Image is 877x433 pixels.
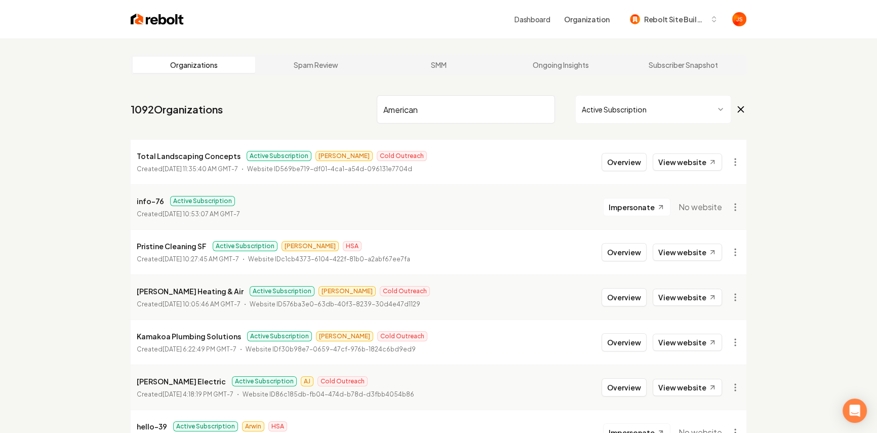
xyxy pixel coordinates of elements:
[282,241,339,251] span: [PERSON_NAME]
[622,57,744,73] a: Subscriber Snapshot
[133,57,255,73] a: Organizations
[377,331,427,341] span: Cold Outreach
[173,421,238,431] span: Active Subscription
[131,102,223,116] a: 1092Organizations
[268,421,287,431] span: HSA
[163,345,236,353] time: [DATE] 6:22:49 PM GMT-7
[137,389,233,400] p: Created
[653,153,722,171] a: View website
[137,285,244,297] p: [PERSON_NAME] Heating & Air
[255,57,378,73] a: Spam Review
[243,389,414,400] p: Website ID 86c185db-fb04-474d-b78d-d3fbb4054b86
[137,150,241,162] p: Total Landscaping Concepts
[732,12,746,26] img: James Shamoun
[377,151,427,161] span: Cold Outreach
[377,57,500,73] a: SMM
[514,14,550,24] a: Dashboard
[137,330,241,342] p: Kamakoa Plumbing Solutions
[679,201,722,213] span: No website
[170,196,235,206] span: Active Subscription
[602,288,647,306] button: Overview
[301,376,313,386] span: AJ
[653,244,722,261] a: View website
[163,300,241,308] time: [DATE] 10:05:46 AM GMT-7
[137,254,239,264] p: Created
[163,165,238,173] time: [DATE] 11:35:40 AM GMT-7
[644,14,706,25] span: Rebolt Site Builder
[248,254,410,264] p: Website ID c1cb4373-6104-422f-81b0-a2abf67ee7fa
[250,286,314,296] span: Active Subscription
[137,420,167,432] p: hello-39
[500,57,622,73] a: Ongoing Insights
[602,333,647,351] button: Overview
[602,378,647,397] button: Overview
[250,299,420,309] p: Website ID 576ba3e0-63db-40f3-8239-30d4e47d1129
[343,241,362,251] span: HSA
[317,376,368,386] span: Cold Outreach
[131,12,184,26] img: Rebolt Logo
[137,209,240,219] p: Created
[603,198,670,216] button: Impersonate
[232,376,297,386] span: Active Subscription
[137,344,236,355] p: Created
[137,164,238,174] p: Created
[137,195,164,207] p: info-76
[163,390,233,398] time: [DATE] 4:18:19 PM GMT-7
[653,289,722,306] a: View website
[630,14,640,24] img: Rebolt Site Builder
[246,344,416,355] p: Website ID f30b98e7-0659-47cf-976b-1824c6bd9ed9
[213,241,277,251] span: Active Subscription
[732,12,746,26] button: Open user button
[163,210,240,218] time: [DATE] 10:53:07 AM GMT-7
[247,164,412,174] p: Website ID 569be719-df01-4ca1-a54d-096131e7704d
[653,334,722,351] a: View website
[609,202,655,212] span: Impersonate
[843,399,867,423] div: Open Intercom Messenger
[316,331,373,341] span: [PERSON_NAME]
[602,153,647,171] button: Overview
[137,375,226,387] p: [PERSON_NAME] Electric
[377,95,555,124] input: Search by name or ID
[137,299,241,309] p: Created
[247,331,312,341] span: Active Subscription
[315,151,373,161] span: [PERSON_NAME]
[558,10,616,28] button: Organization
[163,255,239,263] time: [DATE] 10:27:45 AM GMT-7
[602,243,647,261] button: Overview
[247,151,311,161] span: Active Subscription
[242,421,264,431] span: Arwin
[137,240,207,252] p: Pristine Cleaning SF
[380,286,430,296] span: Cold Outreach
[318,286,376,296] span: [PERSON_NAME]
[653,379,722,396] a: View website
